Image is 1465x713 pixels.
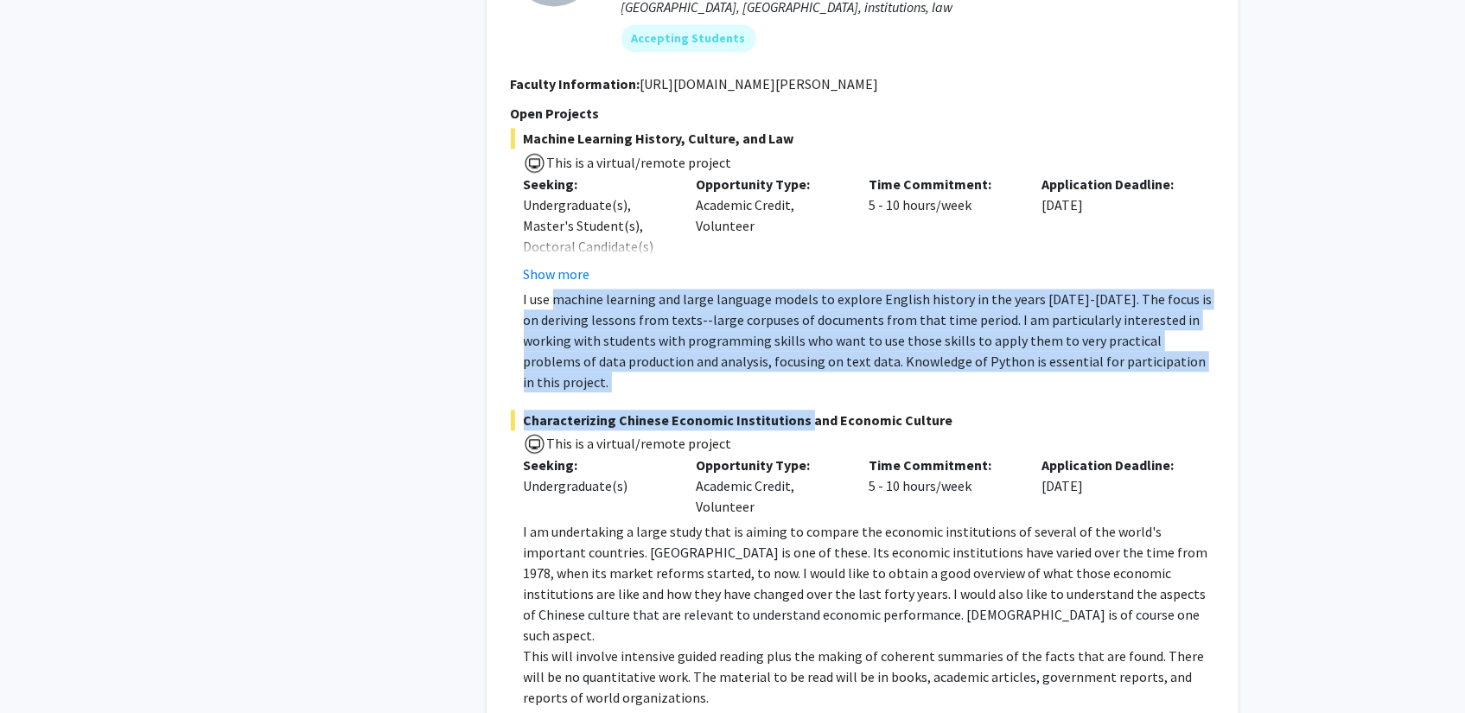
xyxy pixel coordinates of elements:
mat-chip: Accepting Students [621,24,756,52]
p: Opportunity Type: [696,455,843,475]
p: Time Commitment: [869,455,1016,475]
p: Open Projects [511,103,1214,124]
div: Undergraduate(s) [524,475,671,496]
span: This is a virtual/remote project [545,154,732,171]
button: Show more [524,264,590,284]
p: I use machine learning and large language models to explore English history in the years [DATE]-[... [524,289,1214,392]
p: Application Deadline: [1041,174,1188,194]
span: Characterizing Chinese Economic Institutions and Economic Culture [511,410,1214,430]
div: [DATE] [1029,174,1201,284]
span: This is a virtual/remote project [545,435,732,452]
p: I am undertaking a large study that is aiming to compare the economic institutions of several of ... [524,521,1214,646]
p: Seeking: [524,455,671,475]
div: Academic Credit, Volunteer [683,455,856,517]
p: This will involve intensive guided reading plus the making of coherent summaries of the facts tha... [524,646,1214,708]
fg-read-more: [URL][DOMAIN_NAME][PERSON_NAME] [640,75,879,92]
p: Seeking: [524,174,671,194]
div: 5 - 10 hours/week [856,455,1029,517]
div: 5 - 10 hours/week [856,174,1029,284]
span: Machine Learning History, Culture, and Law [511,128,1214,149]
p: Opportunity Type: [696,174,843,194]
p: Time Commitment: [869,174,1016,194]
div: Academic Credit, Volunteer [683,174,856,284]
b: Faculty Information: [511,75,640,92]
iframe: Chat [13,635,73,700]
div: [DATE] [1029,455,1201,517]
p: Application Deadline: [1041,455,1188,475]
div: Undergraduate(s), Master's Student(s), Doctoral Candidate(s) (PhD, MD, DMD, PharmD, etc.) [524,194,671,298]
